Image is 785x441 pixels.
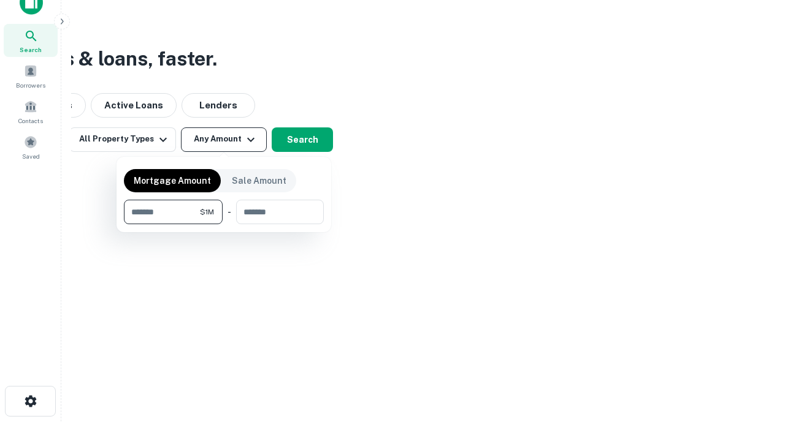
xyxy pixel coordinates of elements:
[134,174,211,187] p: Mortgage Amount
[200,206,214,217] span: $1M
[724,343,785,402] iframe: Chat Widget
[232,174,286,187] p: Sale Amount
[228,200,231,224] div: -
